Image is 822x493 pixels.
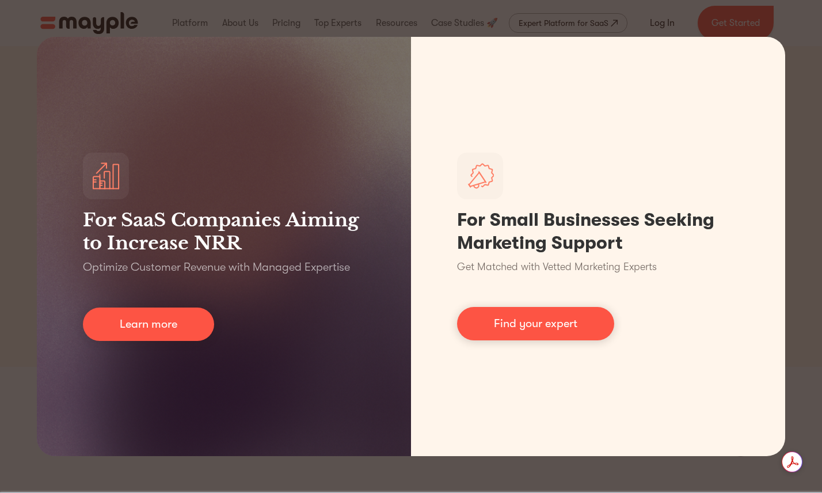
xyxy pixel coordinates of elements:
p: Get Matched with Vetted Marketing Experts [457,259,657,275]
p: Optimize Customer Revenue with Managed Expertise [83,259,350,275]
h1: For Small Businesses Seeking Marketing Support [457,208,739,255]
h3: For SaaS Companies Aiming to Increase NRR [83,208,365,255]
a: Find your expert [457,307,614,340]
a: Learn more [83,308,214,341]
